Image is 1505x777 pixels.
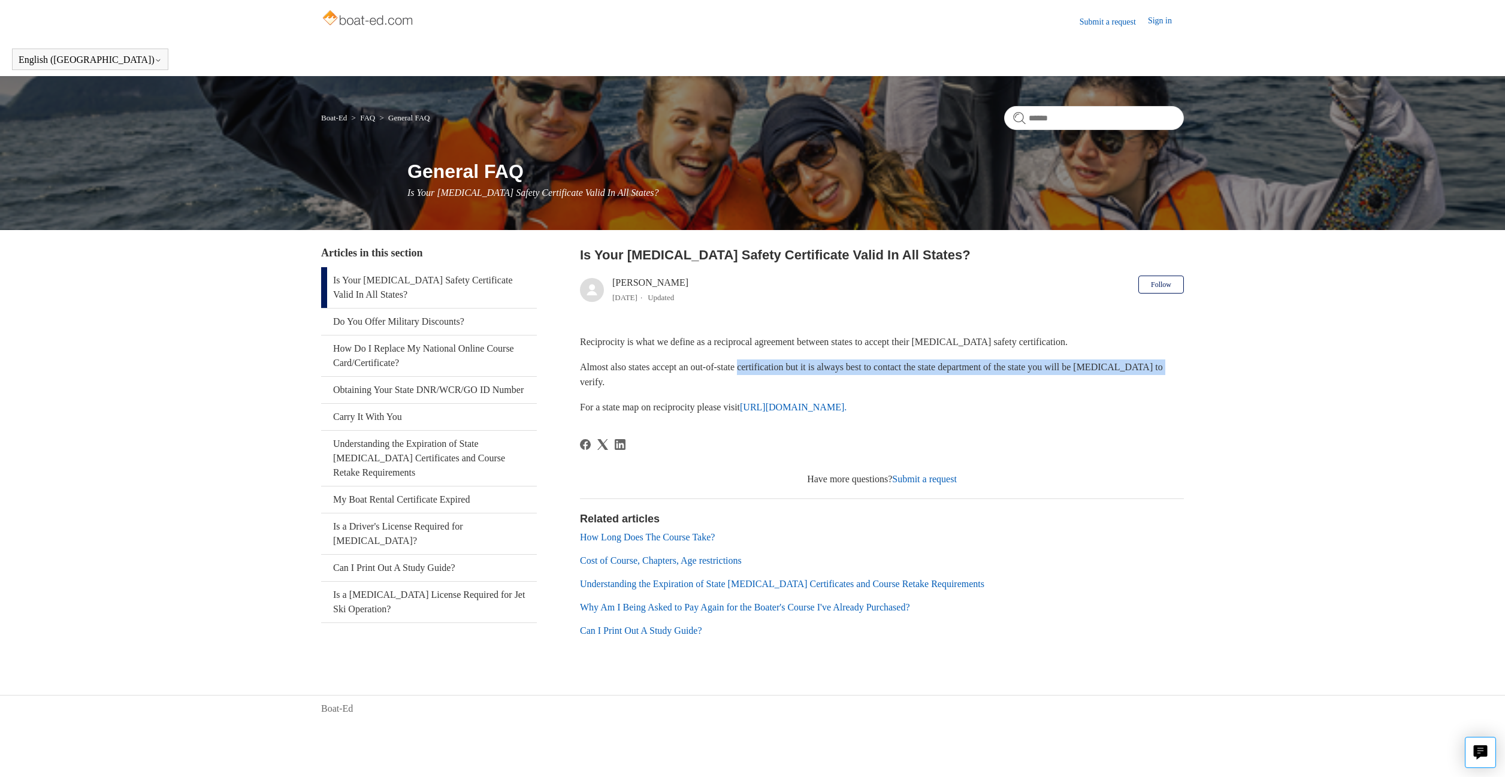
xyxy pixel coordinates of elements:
a: FAQ [360,113,375,122]
svg: Share this page on Facebook [580,439,591,450]
a: Facebook [580,439,591,450]
a: Carry It With You [321,404,537,430]
li: Boat-Ed [321,113,349,122]
a: [URL][DOMAIN_NAME]. [740,402,847,412]
a: Boat-Ed [321,113,347,122]
a: Is Your [MEDICAL_DATA] Safety Certificate Valid In All States? [321,267,537,308]
a: Why Am I Being Asked to Pay Again for the Boater's Course I've Already Purchased? [580,602,910,612]
h2: Is Your Boating Safety Certificate Valid In All States? [580,245,1184,265]
p: Reciprocity is what we define as a reciprocal agreement between states to accept their [MEDICAL_D... [580,334,1184,350]
p: For a state map on reciprocity please visit [580,400,1184,415]
a: Do You Offer Military Discounts? [321,309,537,335]
a: Understanding the Expiration of State [MEDICAL_DATA] Certificates and Course Retake Requirements [580,579,984,589]
div: [PERSON_NAME] [612,276,688,304]
a: Can I Print Out A Study Guide? [321,555,537,581]
button: English ([GEOGRAPHIC_DATA]) [19,55,162,65]
button: Follow Article [1138,276,1184,294]
a: Obtaining Your State DNR/WCR/GO ID Number [321,377,537,403]
h1: General FAQ [407,157,1184,186]
img: Boat-Ed Help Center home page [321,7,416,31]
a: Cost of Course, Chapters, Age restrictions [580,555,742,566]
a: How Do I Replace My National Online Course Card/Certificate? [321,335,537,376]
h2: Related articles [580,511,1184,527]
input: Search [1004,106,1184,130]
a: LinkedIn [615,439,625,450]
li: Updated [648,293,674,302]
svg: Share this page on LinkedIn [615,439,625,450]
p: Almost also states accept an out-of-state certification but it is always best to contact the stat... [580,359,1184,390]
span: Is Your [MEDICAL_DATA] Safety Certificate Valid In All States? [407,188,659,198]
a: My Boat Rental Certificate Expired [321,486,537,513]
a: General FAQ [388,113,430,122]
a: Is a [MEDICAL_DATA] License Required for Jet Ski Operation? [321,582,537,622]
li: FAQ [349,113,377,122]
svg: Share this page on X Corp [597,439,608,450]
a: Understanding the Expiration of State [MEDICAL_DATA] Certificates and Course Retake Requirements [321,431,537,486]
button: Live chat [1465,737,1496,768]
a: Sign in [1148,14,1184,29]
a: How Long Does The Course Take? [580,532,715,542]
time: 03/01/2024, 15:48 [612,293,637,302]
a: Can I Print Out A Study Guide? [580,625,702,636]
div: Have more questions? [580,472,1184,486]
li: General FAQ [377,113,430,122]
a: Submit a request [1080,16,1148,28]
span: Articles in this section [321,247,422,259]
a: Submit a request [892,474,957,484]
a: Is a Driver's License Required for [MEDICAL_DATA]? [321,513,537,554]
a: Boat-Ed [321,702,353,716]
a: X Corp [597,439,608,450]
